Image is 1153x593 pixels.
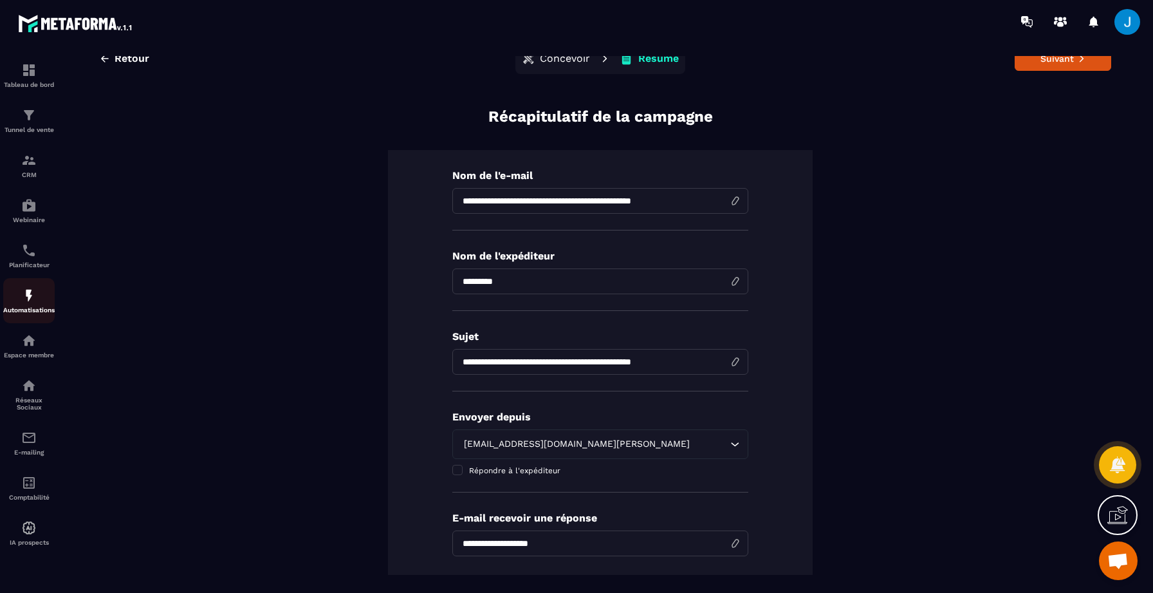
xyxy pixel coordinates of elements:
img: automations [21,198,37,213]
p: Comptabilité [3,494,55,501]
p: CRM [3,171,55,178]
p: Tableau de bord [3,81,55,88]
p: Planificateur [3,261,55,268]
p: Résumé [638,52,679,65]
a: automationsautomationsEspace membre [3,323,55,368]
button: Retour [89,47,159,70]
img: automations [21,288,37,303]
button: Suivant [1015,46,1111,71]
span: Retour [115,52,149,65]
p: Tunnel de vente [3,126,55,133]
a: accountantaccountantComptabilité [3,466,55,511]
img: logo [18,12,134,35]
img: automations [21,520,37,536]
span: Répondre à l'expéditeur [469,466,560,475]
p: Webinaire [3,216,55,223]
p: Nom de l'expéditeur [452,250,748,262]
span: [EMAIL_ADDRESS][DOMAIN_NAME][PERSON_NAME] [461,437,692,451]
img: formation [21,153,37,168]
p: E-mail recevoir une réponse [452,512,748,524]
p: Récapitulatif de la campagne [488,106,713,127]
p: Nom de l'e-mail [452,169,748,182]
a: formationformationTunnel de vente [3,98,55,143]
button: Concevoir [518,46,594,71]
a: emailemailE-mailing [3,420,55,466]
a: schedulerschedulerPlanificateur [3,233,55,278]
img: email [21,430,37,446]
p: Espace membre [3,352,55,359]
img: automations [21,333,37,348]
p: Automatisations [3,306,55,314]
a: formationformationCRM [3,143,55,188]
img: scheduler [21,243,37,258]
button: Résumé [616,46,683,71]
img: formation [21,62,37,78]
a: automationsautomationsWebinaire [3,188,55,233]
p: E-mailing [3,449,55,456]
input: Search for option [692,437,727,451]
img: social-network [21,378,37,393]
p: Sujet [452,330,748,343]
img: accountant [21,475,37,491]
a: social-networksocial-networkRéseaux Sociaux [3,368,55,420]
img: formation [21,108,37,123]
p: Envoyer depuis [452,411,748,423]
p: Concevoir [540,52,590,65]
p: IA prospects [3,539,55,546]
a: automationsautomationsAutomatisations [3,278,55,323]
a: Ouvrir le chat [1099,541,1138,580]
a: formationformationTableau de bord [3,53,55,98]
p: Réseaux Sociaux [3,397,55,411]
div: Search for option [452,429,748,459]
